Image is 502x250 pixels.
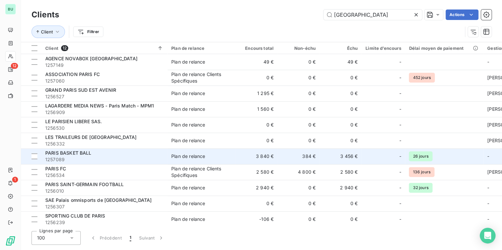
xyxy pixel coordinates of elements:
td: 49 € [236,54,278,70]
span: - [487,153,489,159]
span: - [487,216,489,222]
span: 26 jours [409,151,432,161]
div: Plan de relance Clients Spécifiques [171,71,232,84]
span: SAE Palais omnisports de [GEOGRAPHIC_DATA] [45,197,152,203]
div: Plan de relance [171,122,205,128]
button: Filtrer [73,27,103,37]
span: - [399,90,401,97]
div: BU [5,4,16,14]
span: 1256239 [45,219,163,226]
button: 1 [126,231,135,245]
td: 0 € [236,133,278,148]
td: 4 800 € [278,164,320,180]
span: - [399,122,401,128]
button: Précédent [86,231,126,245]
div: Délai moyen de paiement [409,46,479,51]
span: 1257149 [45,62,163,68]
span: - [399,74,401,81]
span: - [487,201,489,206]
div: Encours total [240,46,274,51]
span: 32 jours [409,183,432,193]
input: Rechercher [324,10,422,20]
span: 1256332 [45,141,163,147]
span: 1 [130,235,131,241]
span: GRAND PARIS SUD EST AVENIR [45,87,116,93]
h3: Clients [31,9,59,21]
td: 0 € [278,180,320,196]
span: 12 [61,45,68,51]
td: 2 940 € [236,180,278,196]
td: 49 € [320,54,362,70]
td: 0 € [236,196,278,211]
span: - [399,169,401,175]
span: Client [45,46,58,51]
td: 0 € [320,117,362,133]
span: Client [41,29,53,34]
td: 0 € [278,211,320,227]
td: 0 € [320,101,362,117]
td: 0 € [236,70,278,86]
div: Plan de relance [171,106,205,112]
span: - [399,184,401,191]
td: 0 € [320,211,362,227]
span: PARIS BASKET BALL [45,150,92,156]
span: 1257060 [45,78,163,84]
a: 12 [5,64,15,75]
div: Plan de relance [171,200,205,207]
span: 1256307 [45,203,163,210]
span: 12 [11,63,18,69]
td: 0 € [278,196,320,211]
div: Échu [324,46,358,51]
td: 0 € [278,133,320,148]
div: Plan de relance [171,184,205,191]
span: - [487,59,489,65]
td: 3 840 € [236,148,278,164]
td: 0 € [320,86,362,101]
span: PARIS SAINT-GERMAIN FOOTBALL [45,182,124,187]
span: - [399,216,401,222]
button: Client [31,26,65,38]
span: 1 [12,177,18,183]
span: LE PARISIEN LIBERE SAS. [45,119,102,124]
td: 2 580 € [236,164,278,180]
td: -106 € [236,211,278,227]
div: Non-échu [282,46,316,51]
td: 0 € [320,133,362,148]
div: Plan de relance Clients Spécifiques [171,165,232,179]
span: 1256909 [45,109,163,116]
span: - [399,200,401,207]
span: - [399,137,401,144]
td: 0 € [320,196,362,211]
td: 0 € [236,117,278,133]
td: 0 € [278,70,320,86]
span: 1256010 [45,188,163,194]
td: 1 560 € [236,101,278,117]
td: 2 940 € [320,180,362,196]
button: Actions [446,10,478,20]
span: 1256530 [45,125,163,131]
span: 100 [37,235,45,241]
td: 0 € [278,101,320,117]
span: ASSOCIATION PARIS FC [45,71,100,77]
td: 0 € [278,54,320,70]
span: - [399,106,401,112]
span: 1257089 [45,156,163,163]
span: LES TRAILEURS DE [GEOGRAPHIC_DATA] [45,134,136,140]
td: 0 € [278,117,320,133]
div: Plan de relance [171,216,205,222]
span: 136 jours [409,167,434,177]
td: 1 295 € [236,86,278,101]
td: 0 € [320,70,362,86]
div: Plan de relance [171,137,205,144]
td: 2 580 € [320,164,362,180]
span: AGENCE NOVABOX [GEOGRAPHIC_DATA] [45,56,137,61]
div: Plan de relance [171,153,205,160]
span: SPORTING CLUB DE PARIS [45,213,105,219]
div: Limite d’encours [366,46,401,51]
div: Plan de relance [171,90,205,97]
span: - [399,153,401,160]
span: PARIS FC [45,166,66,171]
div: Plan de relance [171,59,205,65]
td: 3 456 € [320,148,362,164]
td: 384 € [278,148,320,164]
